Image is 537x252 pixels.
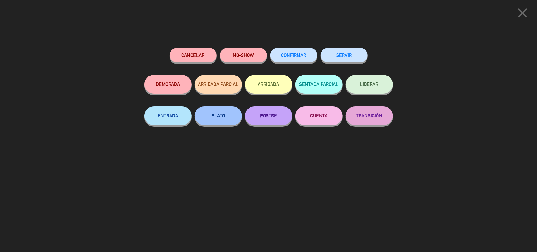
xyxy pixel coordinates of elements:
span: ARRIBADA PARCIAL [198,81,238,87]
button: SENTADA PARCIAL [295,75,343,94]
button: LIBERAR [346,75,393,94]
button: DEMORADA [144,75,192,94]
button: Cancelar [170,48,217,62]
button: ENTRADA [144,106,192,125]
button: NO-SHOW [220,48,267,62]
span: LIBERAR [360,81,378,87]
span: CONFIRMAR [281,53,306,58]
i: close [515,5,530,21]
button: close [513,5,532,23]
button: CONFIRMAR [270,48,317,62]
button: ARRIBADA [245,75,292,94]
button: PLATO [195,106,242,125]
button: CUENTA [295,106,343,125]
button: SERVIR [321,48,368,62]
button: TRANSICIÓN [346,106,393,125]
button: ARRIBADA PARCIAL [195,75,242,94]
button: POSTRE [245,106,292,125]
